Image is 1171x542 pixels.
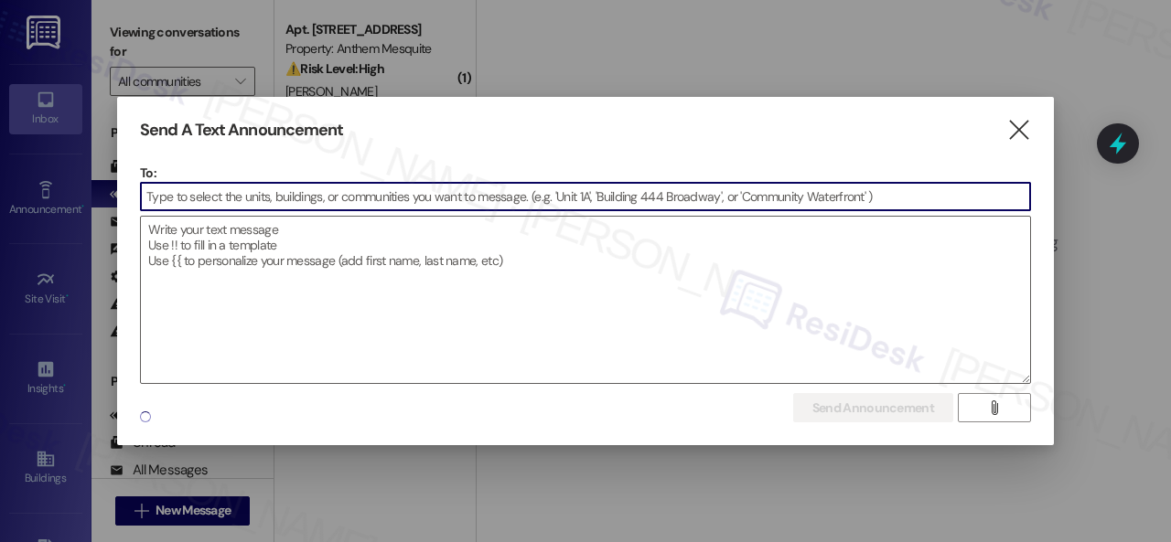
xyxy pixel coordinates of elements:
[141,183,1030,210] input: Type to select the units, buildings, or communities you want to message. (e.g. 'Unit 1A', 'Buildi...
[987,400,1001,415] i: 
[140,120,343,141] h3: Send A Text Announcement
[140,164,1031,182] p: To:
[812,399,934,418] span: Send Announcement
[793,393,953,422] button: Send Announcement
[1006,121,1031,140] i: 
